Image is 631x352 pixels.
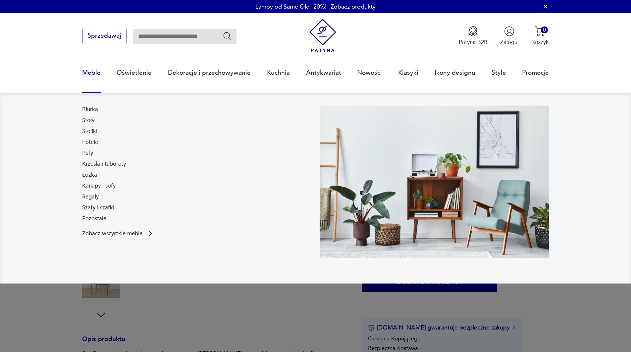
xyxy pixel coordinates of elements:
[398,58,418,88] a: Klasyki
[82,171,97,179] a: Łóżka
[168,58,251,88] a: Dekoracje i przechowywanie
[535,26,545,36] img: Ikona koszyka
[82,58,101,88] a: Meble
[82,160,126,168] a: Krzesła i taborety
[320,106,549,258] img: 969d9116629659dbb0bd4e745da535dc.jpg
[82,29,127,43] button: Sprzedawaj
[82,116,94,124] a: Stoły
[82,127,97,135] a: Stoliki
[435,58,475,88] a: Ikony designu
[541,26,548,33] div: 0
[82,230,154,238] a: Zobacz wszystkie meble
[255,3,327,11] p: Lampy od Same Old -20%!
[504,26,514,36] img: Ikonka użytkownika
[306,58,341,88] a: Antykwariat
[306,19,340,52] img: Patyna - sklep z meblami i dekoracjami vintage
[492,58,506,88] a: Style
[82,149,93,157] a: Pufy
[82,193,99,201] a: Regały
[459,38,488,46] p: Patyna B2B
[82,215,106,223] a: Pozostałe
[82,106,98,113] a: Biurka
[267,58,290,88] a: Kuchnia
[459,26,488,46] a: Ikona medaluPatyna B2B
[459,26,488,46] button: Patyna B2B
[522,58,549,88] a: Promocje
[531,38,549,46] p: Koszyk
[82,34,127,39] a: Sprzedawaj
[331,3,376,11] a: Zobacz produkty
[500,26,519,46] button: Zaloguj
[82,231,142,236] p: Zobacz wszystkie meble
[82,182,116,190] a: Kanapy i sofy
[468,26,478,36] img: Ikona medalu
[82,138,98,146] a: Fotele
[500,38,519,46] p: Zaloguj
[531,26,549,46] button: 0Koszyk
[223,31,232,41] button: Szukaj
[82,204,114,212] a: Szafy i szafki
[357,58,382,88] a: Nowości
[117,58,152,88] a: Oświetlenie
